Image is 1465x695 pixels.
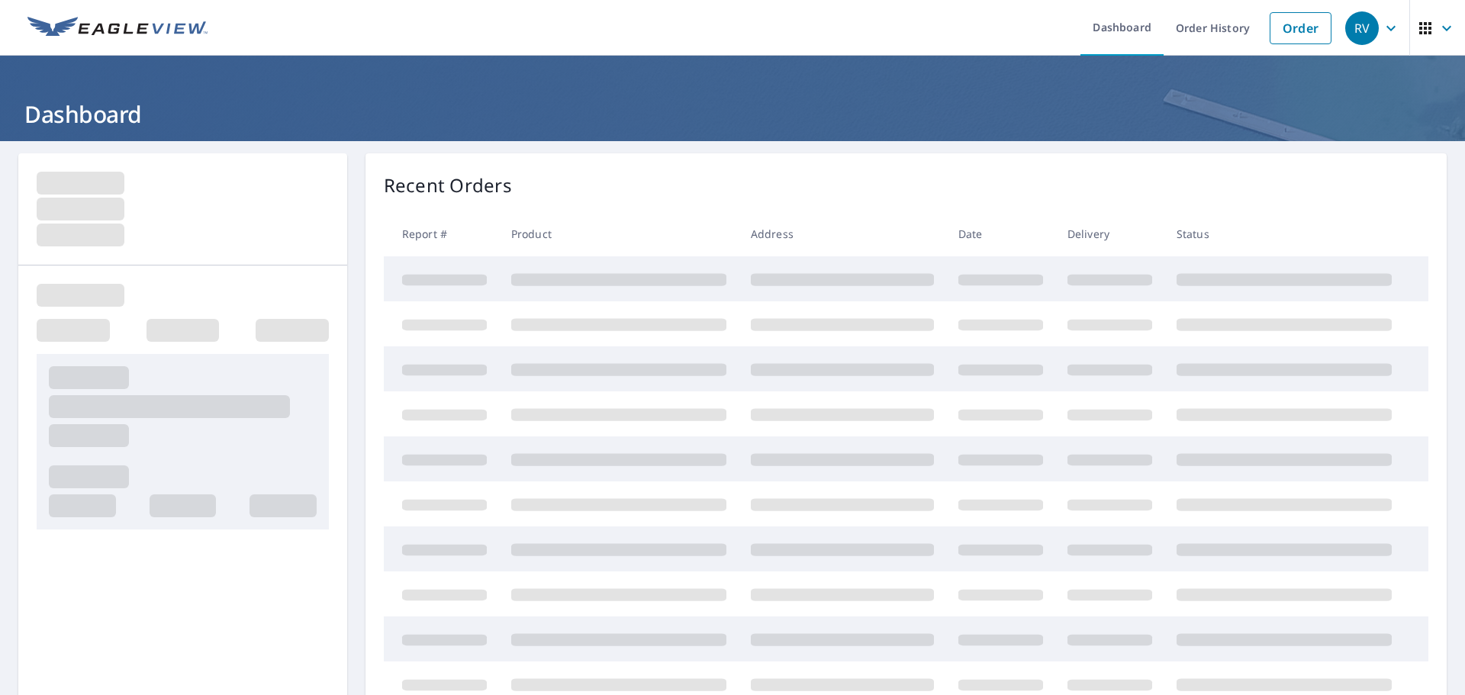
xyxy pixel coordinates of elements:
[384,172,512,199] p: Recent Orders
[1164,211,1404,256] th: Status
[1345,11,1379,45] div: RV
[499,211,739,256] th: Product
[946,211,1055,256] th: Date
[1055,211,1164,256] th: Delivery
[27,17,208,40] img: EV Logo
[18,98,1447,130] h1: Dashboard
[384,211,499,256] th: Report #
[1270,12,1331,44] a: Order
[739,211,946,256] th: Address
